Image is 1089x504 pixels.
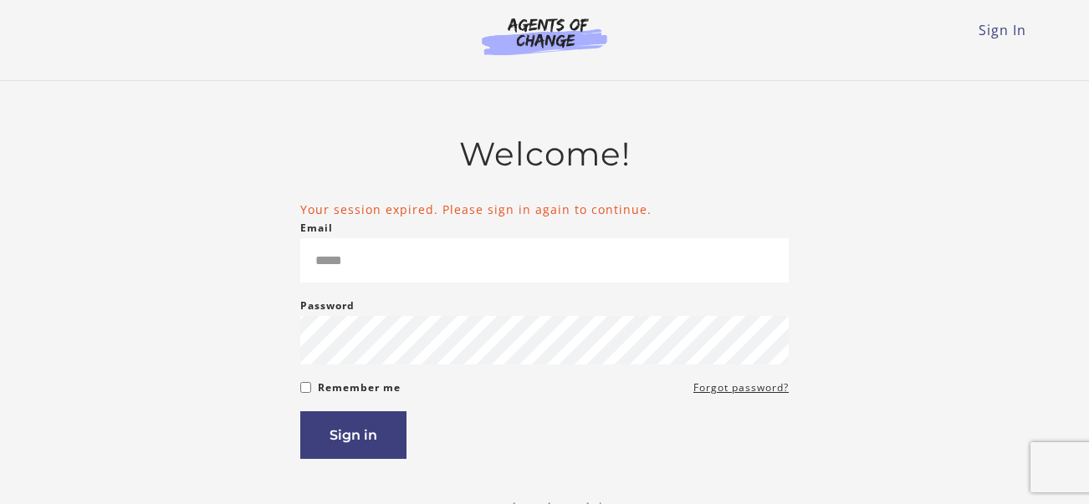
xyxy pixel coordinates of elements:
[300,201,789,218] li: Your session expired. Please sign in again to continue.
[300,135,789,174] h2: Welcome!
[464,17,625,55] img: Agents of Change Logo
[300,296,355,316] label: Password
[318,378,401,398] label: Remember me
[693,378,789,398] a: Forgot password?
[300,411,406,459] button: Sign in
[300,218,333,238] label: Email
